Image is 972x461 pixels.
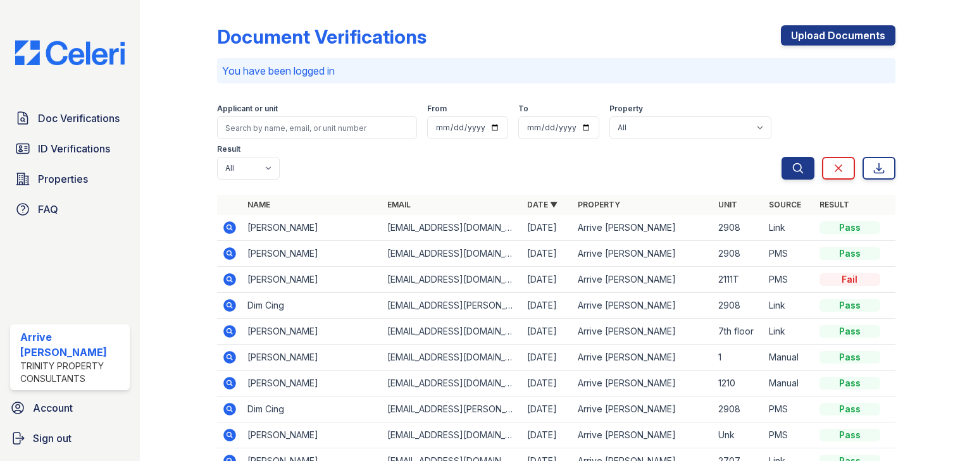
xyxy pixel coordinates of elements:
label: To [518,104,528,114]
td: 1 [713,345,764,371]
td: [DATE] [522,215,573,241]
td: [EMAIL_ADDRESS][DOMAIN_NAME] [382,319,522,345]
span: Properties [38,171,88,187]
td: [DATE] [522,267,573,293]
div: Pass [819,325,880,338]
input: Search by name, email, or unit number [217,116,417,139]
td: [DATE] [522,319,573,345]
iframe: chat widget [919,410,959,448]
label: From [427,104,447,114]
a: FAQ [10,197,130,222]
td: 1210 [713,371,764,396]
a: Properties [10,166,130,192]
td: Arrive [PERSON_NAME] [573,215,713,241]
span: Sign out [33,431,72,446]
td: [DATE] [522,345,573,371]
p: You have been logged in [222,63,890,78]
td: 7th floor [713,319,764,345]
td: PMS [764,396,814,422]
td: [PERSON_NAME] [242,241,382,267]
label: Result [217,144,240,154]
a: Email [387,200,411,209]
span: Doc Verifications [38,111,120,126]
td: PMS [764,422,814,448]
td: [EMAIL_ADDRESS][PERSON_NAME][DOMAIN_NAME] [382,293,522,319]
span: ID Verifications [38,141,110,156]
td: [DATE] [522,371,573,396]
td: 2908 [713,241,764,267]
label: Applicant or unit [217,104,278,114]
td: Manual [764,371,814,396]
td: Dim Cing [242,396,382,422]
td: 2908 [713,396,764,422]
td: [PERSON_NAME] [242,345,382,371]
td: Dim Cing [242,293,382,319]
div: Pass [819,377,880,390]
div: Pass [819,429,880,441]
div: Fail [819,273,880,286]
a: Doc Verifications [10,106,130,131]
td: [DATE] [522,241,573,267]
td: [EMAIL_ADDRESS][DOMAIN_NAME] [382,422,522,448]
td: Manual [764,345,814,371]
a: Account [5,395,135,421]
td: [PERSON_NAME] [242,319,382,345]
a: Date ▼ [527,200,558,209]
td: Arrive [PERSON_NAME] [573,396,713,422]
td: [EMAIL_ADDRESS][DOMAIN_NAME] [382,241,522,267]
a: Result [819,200,849,209]
td: Link [764,293,814,319]
td: [PERSON_NAME] [242,422,382,448]
a: Sign out [5,426,135,451]
div: Pass [819,247,880,260]
td: [EMAIL_ADDRESS][DOMAIN_NAME] [382,371,522,396]
td: PMS [764,267,814,293]
td: Arrive [PERSON_NAME] [573,241,713,267]
td: [EMAIL_ADDRESS][DOMAIN_NAME] [382,345,522,371]
a: Source [769,200,801,209]
td: Arrive [PERSON_NAME] [573,422,713,448]
td: PMS [764,241,814,267]
label: Property [609,104,643,114]
td: Arrive [PERSON_NAME] [573,293,713,319]
div: Pass [819,403,880,415]
td: Unk [713,422,764,448]
td: [PERSON_NAME] [242,215,382,241]
img: CE_Logo_Blue-a8612792a0a2168367f1c8372b55b34899dd931a85d93a1a3d3e32e68fde9ad4.png [5,40,135,65]
td: [PERSON_NAME] [242,267,382,293]
td: [DATE] [522,396,573,422]
td: [DATE] [522,293,573,319]
div: Pass [819,351,880,364]
td: [DATE] [522,422,573,448]
td: Link [764,215,814,241]
td: Arrive [PERSON_NAME] [573,267,713,293]
td: Arrive [PERSON_NAME] [573,319,713,345]
span: Account [33,400,73,415]
td: [EMAIL_ADDRESS][DOMAIN_NAME] [382,215,522,241]
td: Arrive [PERSON_NAME] [573,371,713,396]
div: Pass [819,299,880,312]
td: [PERSON_NAME] [242,371,382,396]
a: ID Verifications [10,136,130,161]
td: Link [764,319,814,345]
td: Arrive [PERSON_NAME] [573,345,713,371]
a: Unit [718,200,737,209]
div: Pass [819,221,880,234]
div: Trinity Property Consultants [20,360,125,385]
td: [EMAIL_ADDRESS][PERSON_NAME][DOMAIN_NAME] [382,396,522,422]
div: Document Verifications [217,25,427,48]
div: Arrive [PERSON_NAME] [20,329,125,360]
a: Name [247,200,270,209]
a: Upload Documents [781,25,895,46]
span: FAQ [38,202,58,217]
td: 2111T [713,267,764,293]
a: Property [578,200,620,209]
td: 2908 [713,215,764,241]
td: [EMAIL_ADDRESS][DOMAIN_NAME] [382,267,522,293]
td: 2908 [713,293,764,319]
